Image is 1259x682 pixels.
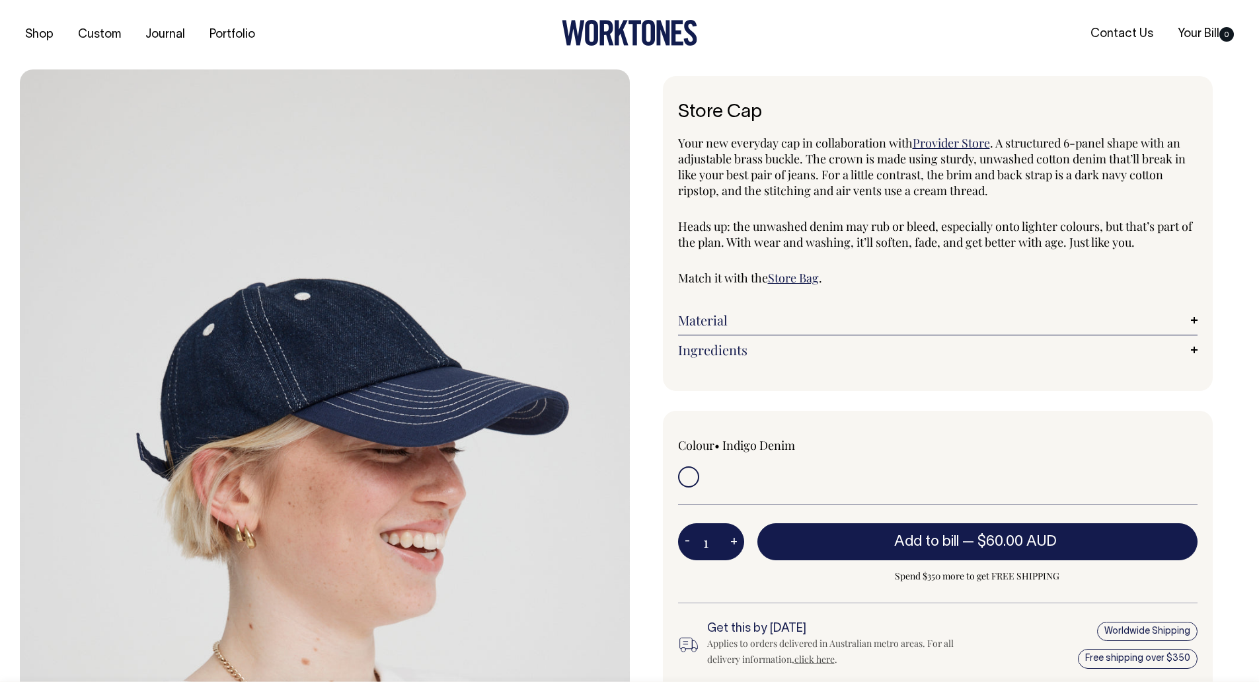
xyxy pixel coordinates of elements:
a: Your Bill0 [1172,23,1239,45]
button: - [678,529,697,555]
button: + [724,529,744,555]
span: $60.00 AUD [977,535,1057,548]
span: Your new everyday cap in collaboration with [678,135,913,151]
span: Match it with the . [678,270,822,286]
span: 0 [1219,27,1234,42]
h6: Get this by [DATE] [707,622,962,636]
div: Colour [678,437,886,453]
span: Heads up: the unwashed denim may rub or bleed, especially onto lighter colours, but that’s part o... [678,218,1192,250]
a: Shop [20,24,59,46]
span: — [962,535,1060,548]
span: Add to bill [894,535,959,548]
a: Contact Us [1085,23,1159,45]
div: Applies to orders delivered in Australian metro areas. For all delivery information, . [707,636,962,667]
a: Provider Store [913,135,990,151]
a: Material [678,312,1198,328]
a: Journal [140,24,190,46]
a: Portfolio [204,24,260,46]
a: Custom [73,24,126,46]
a: Store Bag [768,270,819,286]
a: click here [794,653,835,665]
span: . A structured 6-panel shape with an adjustable brass buckle. The crown is made using sturdy, unw... [678,135,1186,198]
a: Ingredients [678,342,1198,358]
span: Spend $350 more to get FREE SHIPPING [757,568,1198,584]
h1: Store Cap [678,103,1198,123]
button: Add to bill —$60.00 AUD [757,523,1198,560]
label: Indigo Denim [722,437,795,453]
span: • [714,437,720,453]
